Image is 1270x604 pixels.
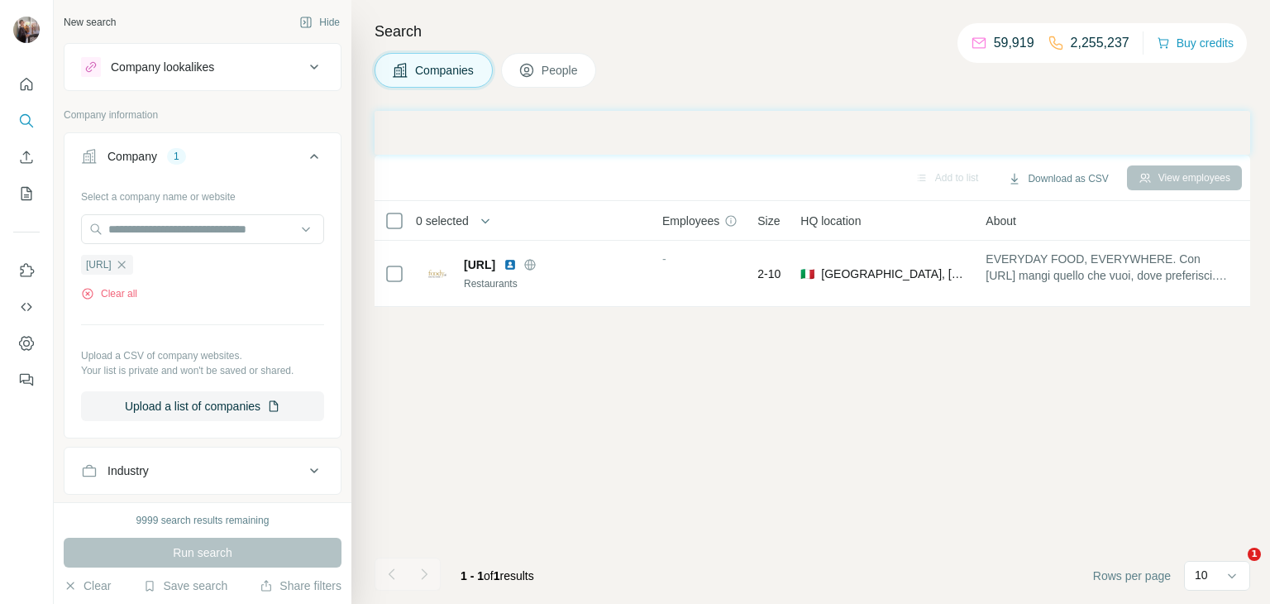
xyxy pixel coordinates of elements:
h4: Search [375,20,1250,43]
div: Company lookalikes [111,59,214,75]
button: Clear [64,578,111,594]
iframe: Banner [375,111,1250,155]
span: - [662,252,666,266]
button: Quick start [13,70,40,99]
span: Employees [662,213,719,229]
div: Restaurants [464,276,642,291]
div: 9999 search results remaining [136,513,270,528]
div: Select a company name or website [81,183,324,204]
span: HQ location [800,213,861,229]
button: Enrich CSV [13,142,40,172]
p: 10 [1195,567,1208,583]
span: Companies [415,62,475,79]
p: Your list is private and won't be saved or shared. [81,363,324,378]
span: 1 - 1 [461,569,484,582]
img: Avatar [13,17,40,43]
span: 2-10 [757,266,781,282]
div: Industry [107,463,149,479]
button: Feedback [13,365,40,395]
span: Size [757,213,780,229]
span: People [542,62,580,79]
button: Share filters [260,578,341,594]
button: Clear all [81,286,137,301]
p: Company information [64,108,341,122]
span: EVERYDAY FOOD, EVERYWHERE. Con [URL] mangi quello che vuoi, dove preferisci. Risparmi tempo e [PE... [986,251,1230,284]
button: Use Surfe on LinkedIn [13,256,40,285]
button: Hide [288,10,351,35]
span: About [986,213,1016,229]
button: Search [13,106,40,136]
iframe: Intercom live chat [1214,548,1253,587]
div: Company [107,148,157,165]
button: Upload a list of companies [81,391,324,421]
img: Logo of foody.ai [424,261,451,287]
div: 1 [167,149,186,164]
button: Buy credits [1157,31,1234,55]
button: Download as CSV [996,166,1120,191]
span: 1 [494,569,500,582]
span: 0 selected [416,213,469,229]
div: New search [64,15,116,30]
span: [URL] [86,257,112,272]
span: 1 [1248,548,1261,561]
button: Company1 [64,137,341,183]
button: Dashboard [13,328,40,358]
span: 🇮🇹 [800,266,814,282]
button: My lists [13,179,40,209]
img: LinkedIn logo [504,258,517,271]
span: Rows per page [1093,568,1171,584]
p: 59,919 [994,33,1034,53]
span: results [461,569,534,582]
p: 2,255,237 [1071,33,1129,53]
button: Industry [64,451,341,491]
span: [URL] [464,256,495,273]
span: [GEOGRAPHIC_DATA], [GEOGRAPHIC_DATA], [GEOGRAPHIC_DATA] [821,266,966,282]
button: Use Surfe API [13,292,40,322]
span: of [484,569,494,582]
button: Company lookalikes [64,47,341,87]
button: Save search [143,578,227,594]
p: Upload a CSV of company websites. [81,348,324,363]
